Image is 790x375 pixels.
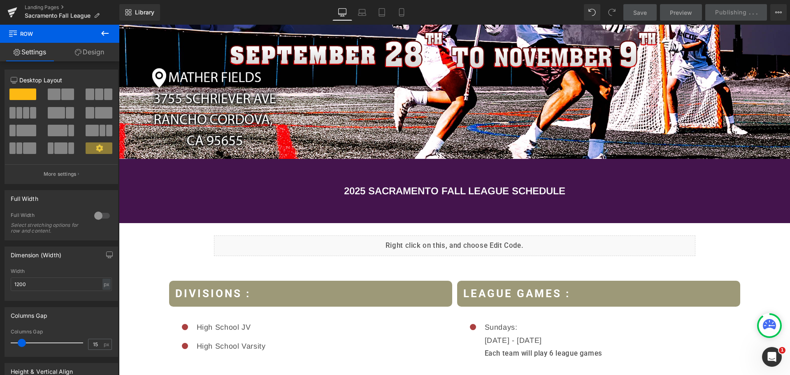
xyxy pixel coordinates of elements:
[135,9,154,16] span: Library
[660,4,702,21] a: Preview
[762,347,782,367] iframe: Intercom live chat
[366,310,483,323] p: [DATE] - [DATE]
[104,342,111,347] span: px
[11,247,61,259] div: Dimension (Width)
[25,12,91,19] span: Sacramento Fall League
[352,4,372,21] a: Laptop
[584,4,600,21] button: Undo
[56,263,132,275] span: DIVISIONS :
[366,296,483,310] p: Sundays:
[11,76,112,84] p: Desktop Layout
[102,279,111,290] div: px
[779,347,785,354] span: 1
[11,222,85,234] div: Select stretching options for row and content.
[770,4,787,21] button: More
[11,329,112,335] div: Columns Gap
[11,212,86,221] div: Full Width
[60,43,119,61] a: Design
[11,363,73,375] div: Height & Vertical Align
[11,191,38,202] div: Full Width
[11,307,47,319] div: Columns Gap
[344,263,451,275] span: LEAGUE GAMES :
[366,323,483,335] p: Each team will play 6 league games
[119,4,160,21] a: New Library
[78,296,147,310] p: High School JV
[25,4,119,11] a: Landing Pages
[78,315,147,328] p: High School Varsity
[44,170,77,178] p: More settings
[392,4,411,21] a: Mobile
[633,8,647,17] span: Save
[8,25,91,43] span: Row
[5,164,118,184] button: More settings
[372,4,392,21] a: Tablet
[604,4,620,21] button: Redo
[11,277,112,291] input: auto
[332,4,352,21] a: Desktop
[11,268,112,274] div: Width
[670,8,692,17] span: Preview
